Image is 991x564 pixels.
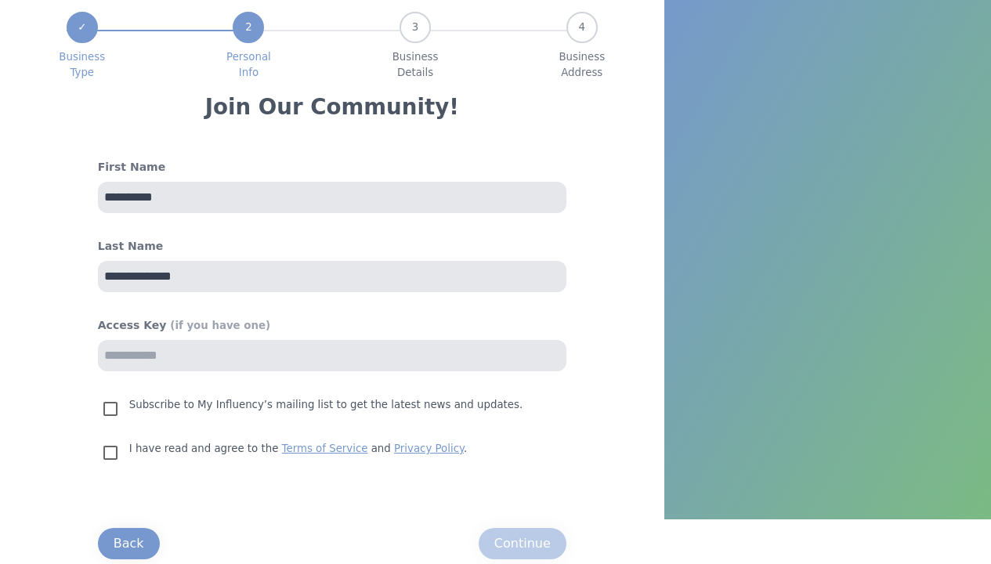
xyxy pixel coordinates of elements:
span: Personal Info [226,49,271,81]
div: 4 [566,12,598,43]
span: Business Type [59,49,105,81]
h4: First Name [98,159,566,175]
span: Business Details [392,49,439,81]
p: Subscribe to My Influency’s mailing list to get the latest news and updates. [129,396,523,414]
h4: Access Key [98,317,566,334]
a: Privacy Policy [394,443,464,454]
span: Business Address [559,49,605,81]
div: Back [114,534,144,553]
div: Continue [494,534,551,553]
button: Continue [479,528,566,559]
h4: Last Name [98,238,566,255]
p: I have read and agree to the and . [129,440,467,457]
div: 2 [233,12,264,43]
div: ✓ [67,12,98,43]
div: 3 [400,12,431,43]
span: (if you have one) [170,320,270,331]
h3: Join Our Community! [205,93,459,121]
a: Terms of Service [282,443,368,454]
button: Back [98,528,160,559]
